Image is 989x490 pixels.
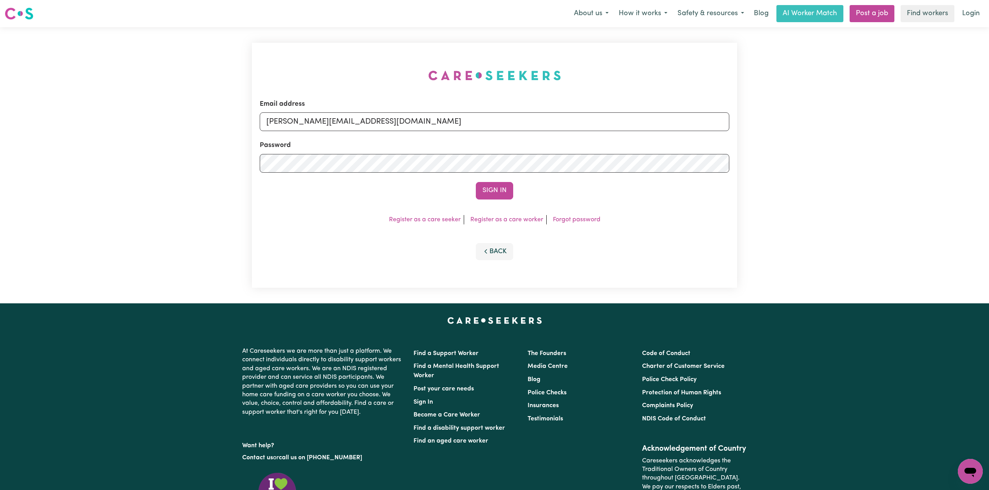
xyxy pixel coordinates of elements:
a: Forgot password [553,217,600,223]
p: Want help? [242,438,404,450]
a: Find a Support Worker [414,350,479,357]
a: Find a Mental Health Support Worker [414,363,499,379]
a: Media Centre [528,363,568,369]
button: Sign In [476,182,513,199]
a: Complaints Policy [642,402,693,409]
iframe: Button to launch messaging window [958,459,983,484]
a: Register as a care worker [470,217,543,223]
a: Careseekers home page [447,317,542,324]
a: Charter of Customer Service [642,363,725,369]
a: call us on [PHONE_NUMBER] [279,455,362,461]
label: Email address [260,99,305,109]
a: Testimonials [528,416,563,422]
button: Safety & resources [672,5,749,22]
a: Find workers [901,5,954,22]
a: Find a disability support worker [414,425,505,431]
h2: Acknowledgement of Country [642,444,747,453]
p: At Careseekers we are more than just a platform. We connect individuals directly to disability su... [242,344,404,420]
a: Login [957,5,984,22]
a: AI Worker Match [776,5,843,22]
a: Sign In [414,399,433,405]
a: Become a Care Worker [414,412,480,418]
a: Blog [749,5,773,22]
img: Careseekers logo [5,7,33,21]
a: The Founders [528,350,566,357]
input: Email address [260,112,729,131]
a: Blog [528,376,540,383]
a: Code of Conduct [642,350,690,357]
a: NDIS Code of Conduct [642,416,706,422]
label: Password [260,140,291,150]
a: Post a job [850,5,894,22]
a: Police Check Policy [642,376,697,383]
a: Careseekers logo [5,5,33,23]
button: How it works [614,5,672,22]
a: Find an aged care worker [414,438,488,444]
a: Police Checks [528,390,567,396]
button: About us [569,5,614,22]
p: or [242,450,404,465]
a: Protection of Human Rights [642,390,721,396]
a: Contact us [242,455,273,461]
a: Register as a care seeker [389,217,461,223]
a: Insurances [528,402,559,409]
a: Post your care needs [414,386,474,392]
button: Back [476,243,513,260]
